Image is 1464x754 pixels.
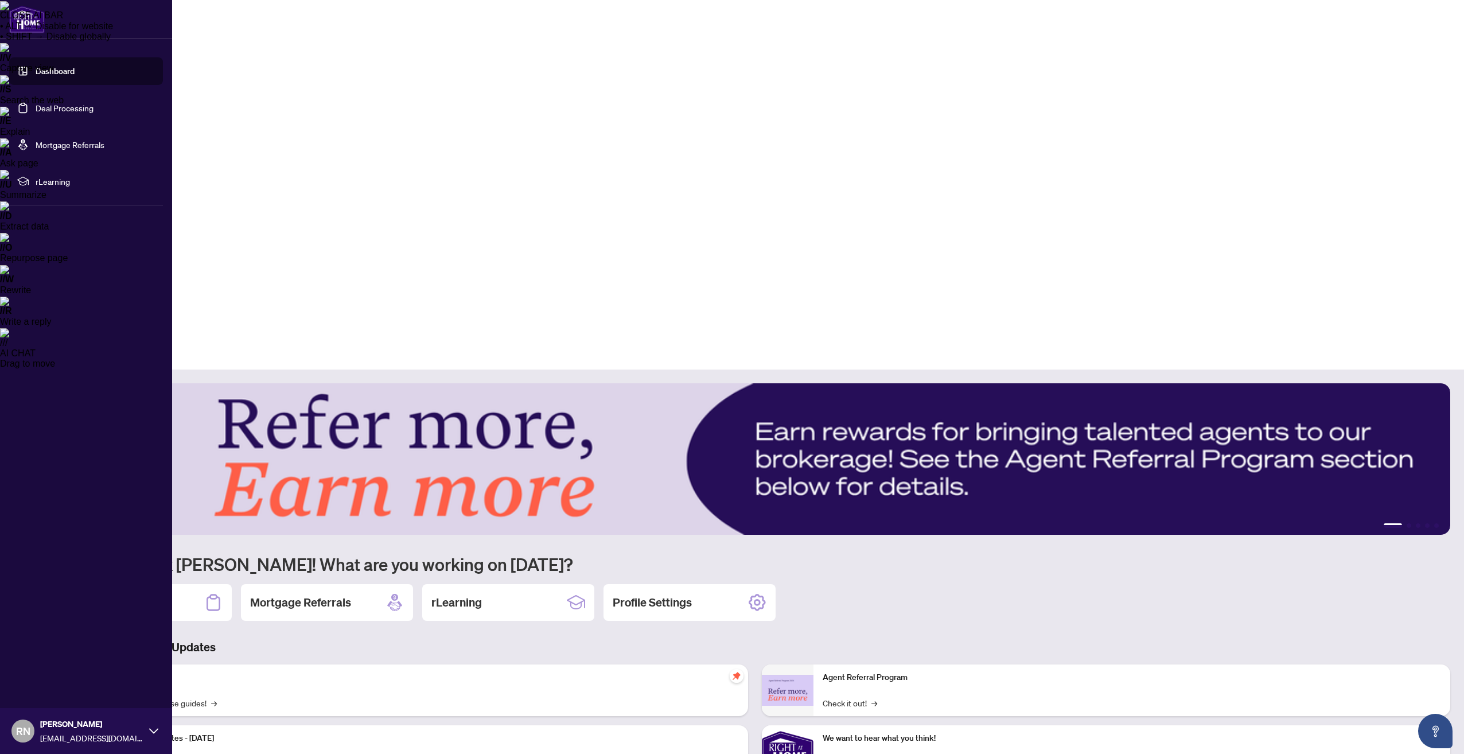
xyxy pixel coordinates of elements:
h1: Welcome back [PERSON_NAME]! What are you working on [DATE]? [60,553,1450,575]
button: 5 [1434,523,1439,528]
img: Agent Referral Program [762,675,813,706]
button: 2 [1407,523,1411,528]
p: Platform Updates - [DATE] [120,732,739,745]
span: [PERSON_NAME] [40,718,143,730]
p: We want to hear what you think! [823,732,1441,745]
button: Open asap [1418,714,1453,748]
span: pushpin [730,669,743,683]
h2: Mortgage Referrals [250,594,351,611]
span: → [211,697,217,709]
h3: Brokerage & Industry Updates [60,639,1450,655]
span: → [871,697,877,709]
p: Agent Referral Program [823,671,1441,684]
span: RN [16,723,30,739]
p: Self-Help [120,671,739,684]
button: 1 [1384,523,1402,528]
span: [EMAIL_ADDRESS][DOMAIN_NAME] [40,732,143,744]
img: Slide 0 [60,383,1450,535]
h2: Profile Settings [613,594,692,611]
button: 4 [1425,523,1430,528]
button: 3 [1416,523,1420,528]
h2: rLearning [431,594,482,611]
a: Check it out!→ [823,697,877,709]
